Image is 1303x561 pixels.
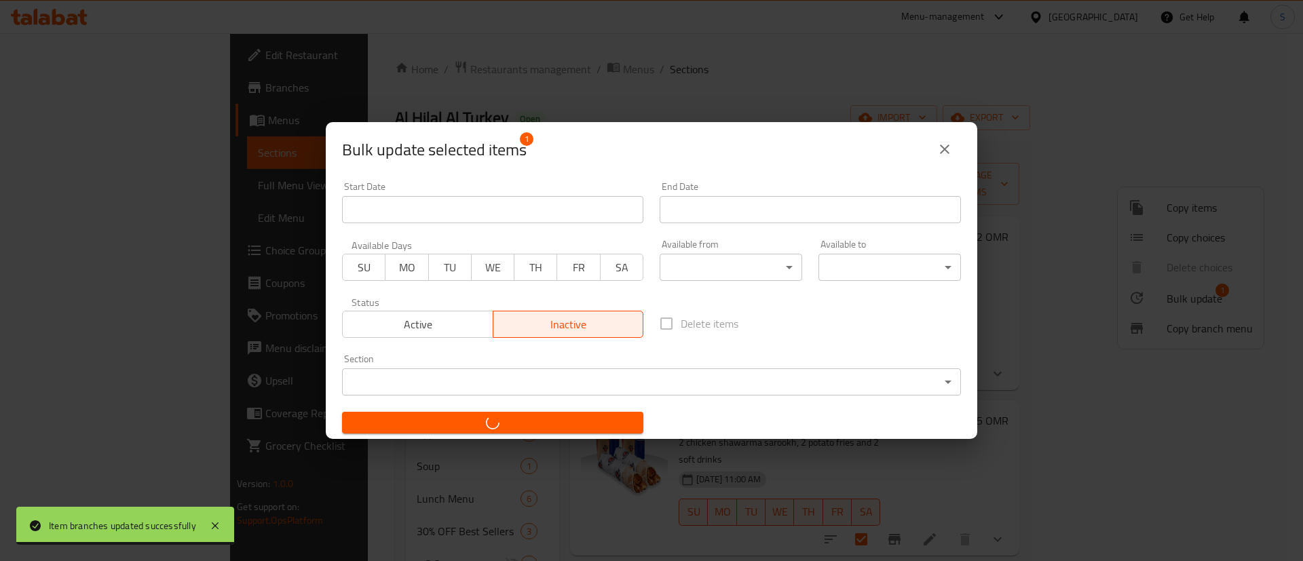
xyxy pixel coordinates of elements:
[477,258,509,277] span: WE
[563,258,594,277] span: FR
[493,311,644,338] button: Inactive
[514,254,557,281] button: TH
[818,254,961,281] div: ​
[520,132,533,146] span: 1
[342,311,493,338] button: Active
[385,254,428,281] button: MO
[660,254,802,281] div: ​
[606,258,638,277] span: SA
[600,254,643,281] button: SA
[928,133,961,166] button: close
[342,368,961,395] div: ​
[348,258,380,277] span: SU
[556,254,600,281] button: FR
[428,254,472,281] button: TU
[348,315,488,334] span: Active
[342,139,527,161] span: Selected items count
[434,258,466,277] span: TU
[499,315,639,334] span: Inactive
[520,258,552,277] span: TH
[391,258,423,277] span: MO
[681,315,738,332] span: Delete items
[471,254,514,281] button: WE
[342,254,385,281] button: SU
[49,518,196,533] div: Item branches updated successfully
